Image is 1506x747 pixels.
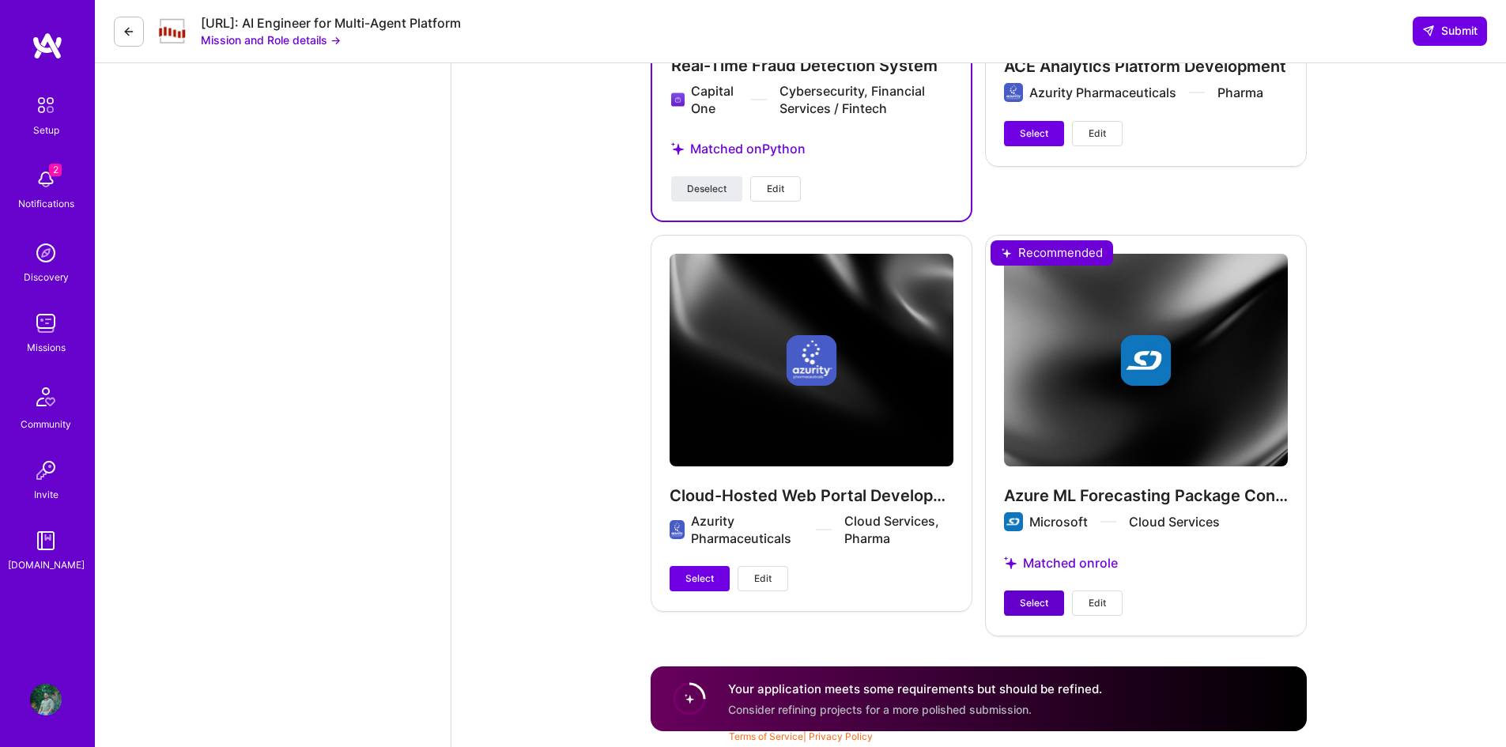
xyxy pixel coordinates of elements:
[670,566,730,591] button: Select
[30,237,62,269] img: discovery
[1072,121,1123,146] button: Edit
[685,572,714,586] span: Select
[809,730,873,742] a: Privacy Policy
[157,17,188,45] img: Company Logo
[30,307,62,339] img: teamwork
[671,176,742,202] button: Deselect
[1422,25,1435,37] i: icon SendLight
[754,572,772,586] span: Edit
[751,99,767,100] img: divider
[18,195,74,212] div: Notifications
[26,684,66,715] a: User Avatar
[32,32,63,60] img: logo
[1020,596,1048,610] span: Select
[691,82,952,117] div: Capital One Cybersecurity, Financial Services / Fintech
[729,730,873,742] span: |
[24,269,69,285] div: Discovery
[30,684,62,715] img: User Avatar
[750,176,801,202] button: Edit
[1089,596,1106,610] span: Edit
[30,164,62,195] img: bell
[1422,23,1478,39] span: Submit
[27,378,65,416] img: Community
[1413,17,1487,45] button: Submit
[671,142,684,155] i: icon StarsPurple
[30,525,62,556] img: guide book
[29,89,62,122] img: setup
[21,416,71,432] div: Community
[49,164,62,176] span: 2
[33,122,59,138] div: Setup
[1089,126,1106,141] span: Edit
[201,15,461,32] div: [URL]: AI Engineer for Multi-Agent Platform
[95,700,1506,739] div: © 2025 ATeams Inc., All rights reserved.
[201,32,341,48] button: Mission and Role details →
[728,681,1102,697] h4: Your application meets some requirements but should be refined.
[767,182,784,196] span: Edit
[34,486,59,503] div: Invite
[1004,590,1064,616] button: Select
[1413,17,1487,45] div: null
[1004,121,1064,146] button: Select
[1072,590,1123,616] button: Edit
[729,730,803,742] a: Terms of Service
[123,25,135,38] i: icon LeftArrowDark
[1020,126,1048,141] span: Select
[738,566,788,591] button: Edit
[671,55,952,76] h4: Real-Time Fraud Detection System
[27,339,66,356] div: Missions
[728,703,1032,716] span: Consider refining projects for a more polished submission.
[687,182,727,196] span: Deselect
[671,122,952,176] div: Matched on Python
[30,455,62,486] img: Invite
[671,90,685,109] img: Company logo
[8,556,85,573] div: [DOMAIN_NAME]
